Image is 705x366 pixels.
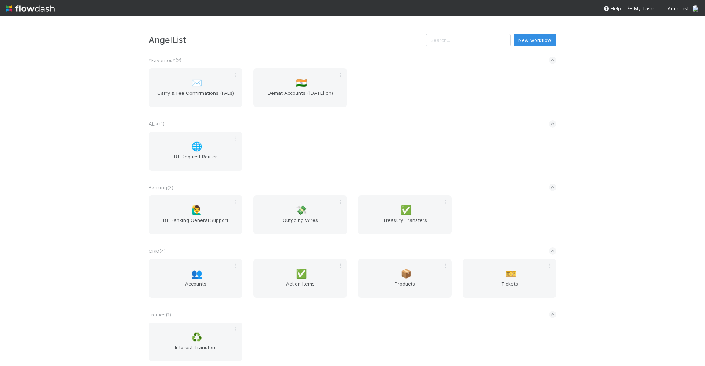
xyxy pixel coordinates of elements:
[149,35,426,45] h3: AngelList
[149,323,242,361] a: ♻️Interest Transfers
[466,280,553,295] span: Tickets
[256,216,344,231] span: Outgoing Wires
[152,153,239,168] span: BT Request Router
[253,259,347,298] a: ✅Action Items
[149,57,181,63] span: *Favorites* ( 2 )
[253,195,347,234] a: 💸Outgoing Wires
[191,78,202,88] span: ✉️
[627,5,656,12] a: My Tasks
[296,78,307,88] span: 🇮🇳
[361,280,449,295] span: Products
[401,205,412,215] span: ✅
[191,269,202,279] span: 👥
[149,259,242,298] a: 👥Accounts
[152,280,239,295] span: Accounts
[6,2,55,15] img: logo-inverted-e16ddd16eac7371096b0.svg
[253,68,347,107] a: 🇮🇳Demat Accounts ([DATE] on)
[191,142,202,151] span: 🌐
[149,248,166,254] span: CRM ( 4 )
[463,259,556,298] a: 🎫Tickets
[505,269,516,279] span: 🎫
[668,6,689,11] span: AngelList
[627,6,656,11] span: My Tasks
[426,34,511,46] input: Search...
[296,205,307,215] span: 💸
[149,184,173,190] span: Banking ( 3 )
[514,34,556,46] button: New workflow
[149,132,242,171] a: 🌐BT Request Router
[401,269,412,279] span: 📦
[296,269,307,279] span: ✅
[358,259,452,298] a: 📦Products
[692,5,699,12] img: avatar_c597f508-4d28-4c7c-92e0-bd2d0d338f8e.png
[191,205,202,215] span: 🙋‍♂️
[256,89,344,104] span: Demat Accounts ([DATE] on)
[149,195,242,234] a: 🙋‍♂️BT Banking General Support
[149,121,164,127] span: AL < ( 1 )
[361,216,449,231] span: Treasury Transfers
[149,312,171,317] span: Entities ( 1 )
[191,333,202,342] span: ♻️
[152,216,239,231] span: BT Banking General Support
[149,68,242,107] a: ✉️Carry & Fee Confirmations (FALs)
[256,280,344,295] span: Action Items
[152,89,239,104] span: Carry & Fee Confirmations (FALs)
[358,195,452,234] a: ✅Treasury Transfers
[603,5,621,12] div: Help
[152,344,239,358] span: Interest Transfers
